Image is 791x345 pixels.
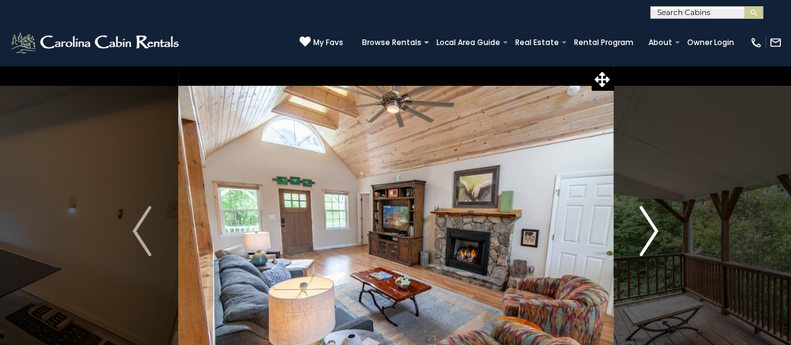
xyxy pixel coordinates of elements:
a: Local Area Guide [430,34,506,51]
a: Real Estate [509,34,565,51]
a: About [642,34,678,51]
a: My Favs [300,36,343,49]
img: White-1-2.png [9,30,183,55]
img: mail-regular-white.png [769,36,782,49]
a: Browse Rentals [356,34,428,51]
span: My Favs [313,37,343,48]
a: Rental Program [568,34,640,51]
img: arrow [133,206,151,256]
img: phone-regular-white.png [750,36,762,49]
a: Owner Login [681,34,740,51]
img: arrow [640,206,658,256]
